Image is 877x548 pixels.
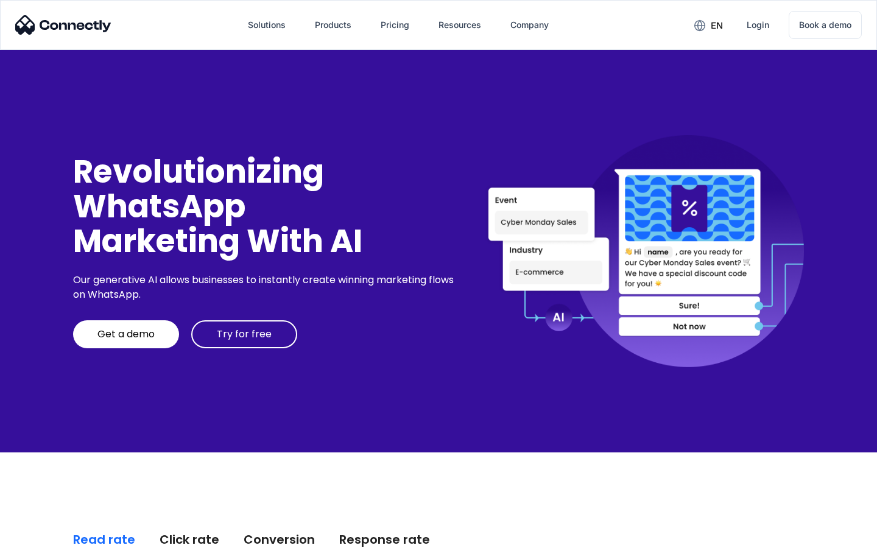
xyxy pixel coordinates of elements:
div: Pricing [381,16,409,33]
div: Conversion [244,531,315,548]
a: Get a demo [73,320,179,348]
img: Connectly Logo [15,15,111,35]
div: Resources [438,16,481,33]
a: Pricing [371,10,419,40]
div: Try for free [217,328,272,340]
div: Products [315,16,351,33]
div: Click rate [160,531,219,548]
div: Get a demo [97,328,155,340]
a: Login [737,10,779,40]
div: Response rate [339,531,430,548]
div: en [711,17,723,34]
div: Solutions [248,16,286,33]
div: Revolutionizing WhatsApp Marketing With AI [73,154,458,259]
div: Read rate [73,531,135,548]
a: Book a demo [789,11,862,39]
div: Our generative AI allows businesses to instantly create winning marketing flows on WhatsApp. [73,273,458,302]
div: Company [510,16,549,33]
a: Try for free [191,320,297,348]
div: Login [747,16,769,33]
